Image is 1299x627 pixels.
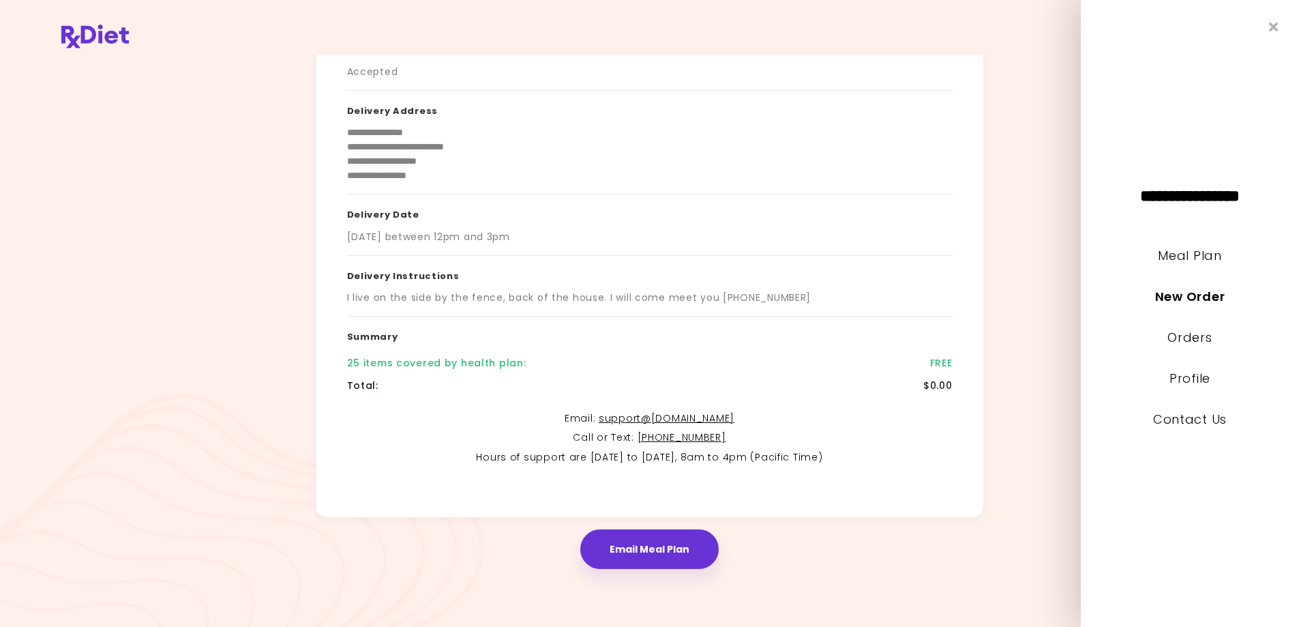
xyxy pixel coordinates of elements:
p: Call or Text : [347,430,953,446]
a: Orders [1167,329,1212,346]
p: Email : [347,411,953,427]
div: FREE [930,356,953,370]
a: New Order [1155,288,1225,305]
a: Contact Us [1153,411,1227,428]
a: Meal Plan [1158,247,1221,264]
div: $0.00 [923,379,953,393]
h3: Delivery Date [347,194,953,230]
div: [DATE] between 12pm and 3pm [347,230,510,244]
div: Accepted [347,65,398,79]
button: Email Meal Plan [580,529,719,569]
a: support@[DOMAIN_NAME] [599,411,734,425]
div: 25 items covered by health plan : [347,356,526,370]
div: Total : [347,379,378,393]
a: Profile [1169,370,1210,387]
p: Hours of support are [DATE] to [DATE], 8am to 4pm (Pacific Time) [347,450,953,466]
h3: Delivery Address [347,91,953,126]
i: Close [1269,20,1279,33]
img: RxDiet [61,25,129,48]
a: [PHONE_NUMBER] [638,431,726,444]
h3: Delivery Instructions [347,256,953,291]
h3: Summary [347,317,953,352]
div: I live on the side by the fence, back of the house. I will come meet you [PHONE_NUMBER] [347,291,811,305]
